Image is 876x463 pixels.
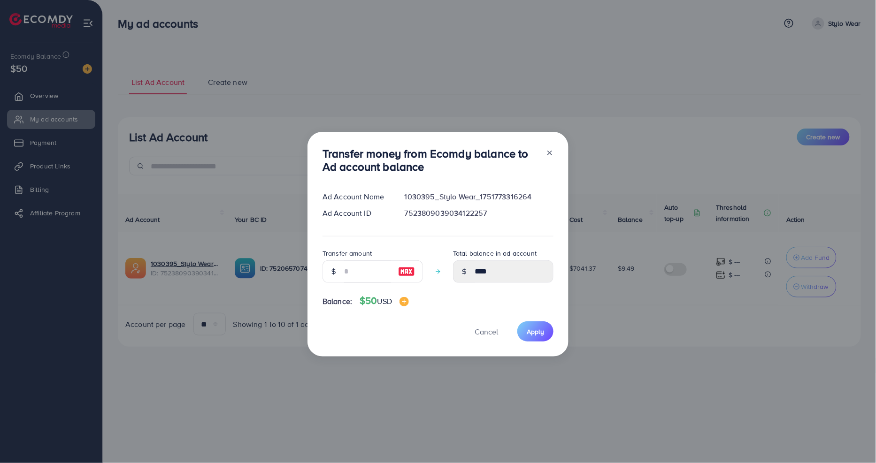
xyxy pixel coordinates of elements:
div: Ad Account Name [315,191,397,202]
span: Balance: [323,296,352,307]
label: Transfer amount [323,249,372,258]
img: image [400,297,409,306]
button: Cancel [463,321,510,342]
span: USD [377,296,392,306]
div: Ad Account ID [315,208,397,219]
iframe: Chat [836,421,869,456]
h4: $50 [360,295,409,307]
h3: Transfer money from Ecomdy balance to Ad account balance [323,147,538,174]
label: Total balance in ad account [453,249,537,258]
span: Apply [527,327,544,336]
div: 1030395_Stylo Wear_1751773316264 [397,191,561,202]
img: image [398,266,415,277]
button: Apply [517,321,553,342]
span: Cancel [475,326,498,337]
div: 7523809039034122257 [397,208,561,219]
